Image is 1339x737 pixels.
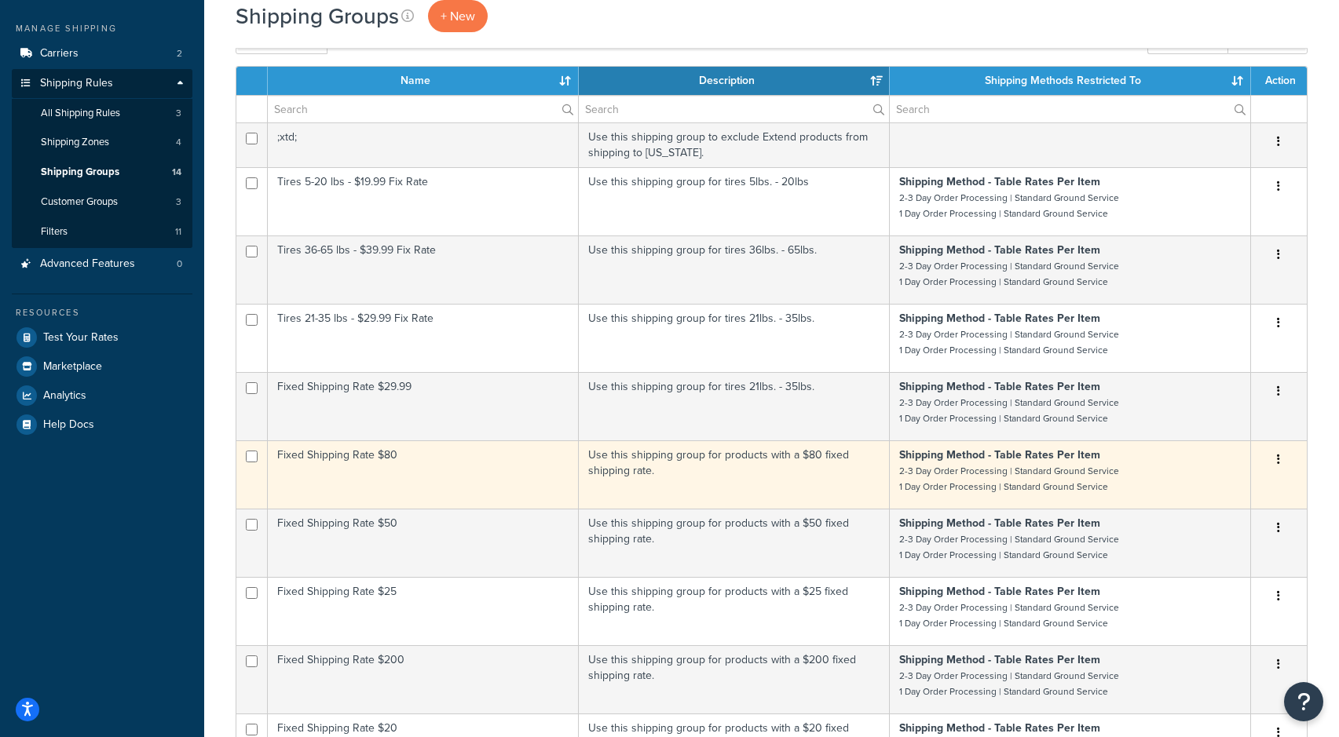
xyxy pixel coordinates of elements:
[40,77,113,90] span: Shipping Rules
[268,304,579,372] td: Tires 21-35 lbs - $29.99 Fix Rate
[890,96,1250,122] input: Search
[12,381,192,410] a: Analytics
[40,47,79,60] span: Carriers
[12,158,192,187] a: Shipping Groups 14
[268,122,579,167] td: ;xtd;
[579,167,890,235] td: Use this shipping group for tires 5lbs. - 20lbs
[176,195,181,209] span: 3
[12,39,192,68] a: Carriers 2
[899,720,1100,736] strong: Shipping Method - Table Rates Per Item
[12,306,192,319] div: Resources
[12,69,192,248] li: Shipping Rules
[579,304,890,372] td: Use this shipping group for tires 21lbs. - 35lbs.
[899,191,1119,221] small: 2-3 Day Order Processing | Standard Ground Service 1 Day Order Processing | Standard Ground Service
[175,225,181,239] span: 11
[899,242,1100,258] strong: Shipping Method - Table Rates Per Item
[12,128,192,157] li: Shipping Zones
[41,195,118,209] span: Customer Groups
[899,310,1100,327] strong: Shipping Method - Table Rates Per Item
[177,257,182,271] span: 0
[268,235,579,304] td: Tires 36-65 lbs - $39.99 Fix Rate
[890,67,1251,95] th: Shipping Methods Restricted To: activate to sort column ascending
[41,136,109,149] span: Shipping Zones
[12,99,192,128] a: All Shipping Rules 3
[43,360,102,374] span: Marketplace
[268,96,578,122] input: Search
[41,107,120,120] span: All Shipping Rules
[43,418,94,432] span: Help Docs
[899,669,1119,699] small: 2-3 Day Order Processing | Standard Ground Service 1 Day Order Processing | Standard Ground Service
[12,410,192,439] a: Help Docs
[177,47,182,60] span: 2
[12,188,192,217] li: Customer Groups
[12,188,192,217] a: Customer Groups 3
[579,122,890,167] td: Use this shipping group to exclude Extend products from shipping to [US_STATE].
[176,136,181,149] span: 4
[268,645,579,713] td: Fixed Shipping Rate $200
[899,583,1100,600] strong: Shipping Method - Table Rates Per Item
[899,464,1119,494] small: 2-3 Day Order Processing | Standard Ground Service 1 Day Order Processing | Standard Ground Service
[579,440,890,509] td: Use this shipping group for products with a $80 fixed shipping rate.
[579,96,889,122] input: Search
[12,217,192,246] li: Filters
[12,250,192,279] a: Advanced Features 0
[579,645,890,713] td: Use this shipping group for products with a $200 fixed shipping rate.
[12,69,192,98] a: Shipping Rules
[12,22,192,35] div: Manage Shipping
[899,532,1119,562] small: 2-3 Day Order Processing | Standard Ground Service 1 Day Order Processing | Standard Ground Service
[12,250,192,279] li: Advanced Features
[1251,67,1307,95] th: Action
[268,440,579,509] td: Fixed Shipping Rate $80
[579,67,890,95] th: Description: activate to sort column ascending
[236,1,399,31] h1: Shipping Groups
[43,331,119,345] span: Test Your Rates
[12,128,192,157] a: Shipping Zones 4
[899,396,1119,425] small: 2-3 Day Order Processing | Standard Ground Service 1 Day Order Processing | Standard Ground Service
[899,259,1119,289] small: 2-3 Day Order Processing | Standard Ground Service 1 Day Order Processing | Standard Ground Service
[579,235,890,304] td: Use this shipping group for tires 36lbs. - 65lbs.
[12,158,192,187] li: Shipping Groups
[172,166,181,179] span: 14
[899,447,1100,463] strong: Shipping Method - Table Rates Per Item
[41,166,119,179] span: Shipping Groups
[899,173,1100,190] strong: Shipping Method - Table Rates Per Item
[899,600,1119,630] small: 2-3 Day Order Processing | Standard Ground Service 1 Day Order Processing | Standard Ground Service
[899,515,1100,531] strong: Shipping Method - Table Rates Per Item
[579,577,890,645] td: Use this shipping group for products with a $25 fixed shipping rate.
[43,389,86,403] span: Analytics
[12,217,192,246] a: Filters 11
[40,257,135,271] span: Advanced Features
[1284,682,1323,721] button: Open Resource Center
[12,323,192,352] a: Test Your Rates
[41,225,68,239] span: Filters
[268,167,579,235] td: Tires 5-20 lbs - $19.99 Fix Rate
[12,99,192,128] li: All Shipping Rules
[268,67,579,95] th: Name: activate to sort column ascending
[579,372,890,440] td: Use this shipping group for tires 21lbs. - 35lbs.
[579,509,890,577] td: Use this shipping group for products with a $50 fixed shipping rate.
[899,651,1100,668] strong: Shipping Method - Table Rates Per Item
[268,509,579,577] td: Fixed Shipping Rate $50
[268,372,579,440] td: Fixed Shipping Rate $29.99
[12,39,192,68] li: Carriers
[176,107,181,120] span: 3
[12,352,192,381] a: Marketplace
[441,7,475,25] span: + New
[899,378,1100,395] strong: Shipping Method - Table Rates Per Item
[268,577,579,645] td: Fixed Shipping Rate $25
[899,327,1119,357] small: 2-3 Day Order Processing | Standard Ground Service 1 Day Order Processing | Standard Ground Service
